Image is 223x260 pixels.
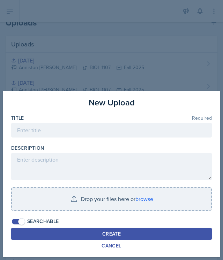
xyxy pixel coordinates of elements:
[11,240,212,252] button: Cancel
[102,231,121,237] div: Create
[11,123,212,138] input: Enter title
[102,243,121,248] div: Cancel
[89,96,135,109] h3: New Upload
[11,144,44,151] label: Description
[11,228,212,240] button: Create
[192,116,212,120] span: Required
[11,114,24,121] label: Title
[27,218,59,225] div: Searchable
